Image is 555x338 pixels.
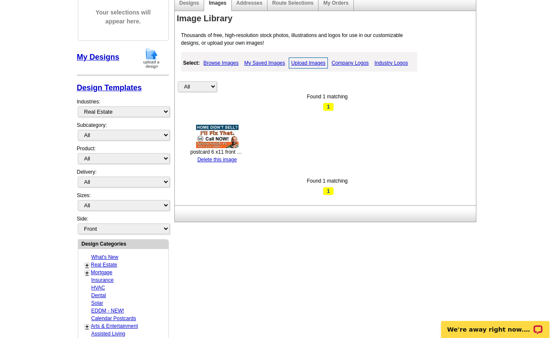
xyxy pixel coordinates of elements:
img: upload-design [140,47,162,69]
div: Sizes: [77,192,169,215]
a: Insurance [91,277,114,283]
a: Real Estate [91,262,117,268]
a: Assisted Living [91,331,125,337]
a: Industry Logos [372,58,410,68]
a: Solar [91,300,103,306]
div: Industries: [77,94,169,121]
iframe: LiveChat chat widget [435,311,555,338]
a: Design Templates [77,83,142,92]
a: Browse Images [201,58,241,68]
a: EDDM - NEW! [91,308,124,314]
a: Calendar Postcards [91,315,136,321]
a: Company Logos [330,58,371,68]
a: What's New [91,254,119,260]
span: 1 [323,103,334,111]
img: thumb-68c5e1a99a18b.jpg [196,125,239,148]
h1: Image Library [177,14,478,23]
strong: Select: [183,60,200,66]
a: Delete this image [197,157,237,163]
a: + [85,323,89,330]
a: My Designs [77,53,120,61]
a: Arts & Entertainment [91,323,138,329]
div: Found 1 matching [177,93,478,100]
span: 1 [323,187,334,195]
a: My Saved Images [242,58,287,68]
div: Subcategory: [77,121,169,145]
div: Found 1 matching [177,177,478,185]
div: Delivery: [77,168,169,192]
a: + [85,262,89,269]
a: HVAC [91,285,105,291]
a: Dental [91,292,106,298]
a: + [85,269,89,276]
div: Side: [77,215,169,235]
a: Upload Images [289,57,328,69]
p: Thousands of free, high-resolution stock photos, illustrations and logos for use in our customiza... [177,32,420,47]
div: postcard 6 x11 front expired ill fix that.png [191,148,244,156]
a: Mortgage [91,269,113,275]
div: Design Categories [78,240,168,248]
div: Product: [77,145,169,168]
